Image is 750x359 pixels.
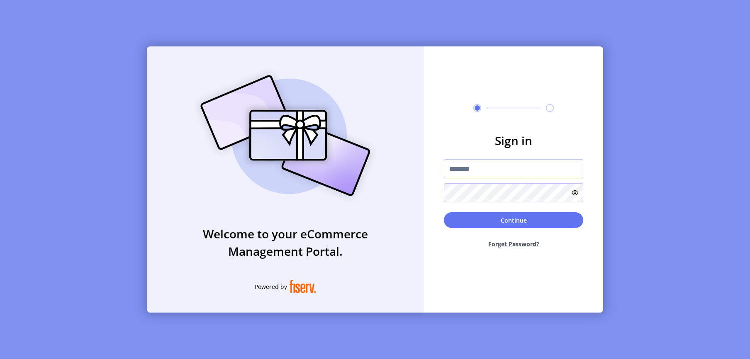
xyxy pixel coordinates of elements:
[444,233,583,255] button: Forget Password?
[188,66,383,205] img: card_Illustration.svg
[147,225,424,260] h3: Welcome to your eCommerce Management Portal.
[444,212,583,228] button: Continue
[255,282,287,291] span: Powered by
[444,132,583,149] h3: Sign in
